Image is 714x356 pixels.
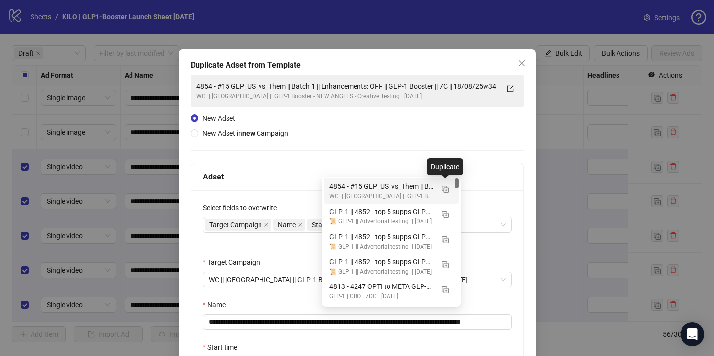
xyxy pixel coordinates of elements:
[329,217,433,226] div: 📜 GLP-1 || Advertorial testing || [DATE]
[196,81,498,92] div: 4854 - #15 GLP_US_vs_Them || Batch 1 || Enhancements: OFF || GLP-1 Booster || 7C || 18/08/25w34
[329,292,433,301] div: GLP-1 | CBO | 7DC | [DATE]
[329,206,433,217] div: GLP-1 || 4852 - top 5 supps GLP1 advertorial ads || blog_glp1ozempicsupp_cv_en || Batch 3 || [DATE]
[437,281,453,297] button: Duplicate
[324,204,459,229] div: GLP-1 || 4852 - top 5 supps GLP1 advertorial ads || blog_glp1ozempicsupp_cv_en || Batch 3 || 14/0...
[203,202,283,213] label: Select fields to overwrite
[312,219,342,230] span: Start time
[324,178,459,204] div: 4854 - #15 GLP_US_vs_Them || Batch 1 || Enhancements: OFF || GLP-1 Booster || 7C || 18/08/25w34
[209,272,506,287] span: WC || US || GLP-1 Booster - NEW ANGLES - Creative Testing | 29/05/2025
[507,85,514,92] span: export
[324,229,459,254] div: GLP-1 || 4852 - top 5 supps GLP1 advertorial ads || blog_glp1ozempicsupp_cv_en || Batch 2 || 14/0...
[202,114,235,122] span: New Adset
[442,286,449,293] img: Duplicate
[324,254,459,279] div: GLP-1 || 4852 - top 5 supps GLP1 advertorial ads || blog_glp1ozempicsupp_cv_en || Batch 1 || 14/0...
[329,267,433,277] div: 📜 GLP-1 || Advertorial testing || [DATE]
[196,92,498,101] div: WC || [GEOGRAPHIC_DATA] || GLP-1 Booster - NEW ANGLES - Creative Testing | [DATE]
[514,55,530,71] button: Close
[427,158,463,175] div: Duplicate
[329,281,433,292] div: 4813 - 4247 OPTI to META GLP-1 -VG - VK || Batch 1 || Enhancements: OFF || GLP-1 Booster || 7C ||...
[298,222,303,227] span: close
[518,59,526,67] span: close
[437,206,453,222] button: Duplicate
[329,256,433,267] div: GLP-1 || 4852 - top 5 supps GLP1 advertorial ads || blog_glp1ozempicsupp_cv_en || Batch 1 || [DATE]
[209,219,262,230] span: Target Campaign
[203,257,266,268] label: Target Campaign
[442,261,449,268] img: Duplicate
[437,231,453,247] button: Duplicate
[307,219,351,231] span: Start time
[324,304,459,329] div: 4810 - 4277 opti from Applovin to Meta, different hooks, VID, GLP1 - DP - VK || Batch 1 || Enhanc...
[324,279,459,304] div: 4813 - 4247 OPTI to META GLP-1 -VG - VK || Batch 1 || Enhancements: OFF || GLP-1 Booster || 7C ||...
[242,129,255,137] strong: new
[329,181,433,192] div: 4854 - #15 GLP_US_vs_Them || Batch 1 || Enhancements: OFF || GLP-1 Booster || 7C || 18/08/25w34
[329,242,433,251] div: 📜 GLP-1 || Advertorial testing || [DATE]
[437,181,453,197] button: Duplicate
[442,211,449,218] img: Duplicate
[203,342,244,353] label: Start time
[442,186,449,193] img: Duplicate
[191,59,524,71] div: Duplicate Adset from Template
[203,299,232,310] label: Name
[329,231,433,242] div: GLP-1 || 4852 - top 5 supps GLP1 advertorial ads || blog_glp1ozempicsupp_cv_en || Batch 2 || [DATE]
[278,219,296,230] span: Name
[437,256,453,272] button: Duplicate
[264,222,269,227] span: close
[205,219,271,231] span: Target Campaign
[202,129,288,137] span: New Adset in Campaign
[203,171,512,183] div: Adset
[329,192,433,201] div: WC || [GEOGRAPHIC_DATA] || GLP-1 Booster - NEW ANGLES - Creative Testing | [DATE]
[681,322,704,346] div: Open Intercom Messenger
[273,219,305,231] span: Name
[203,314,512,330] input: Name
[442,236,449,243] img: Duplicate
